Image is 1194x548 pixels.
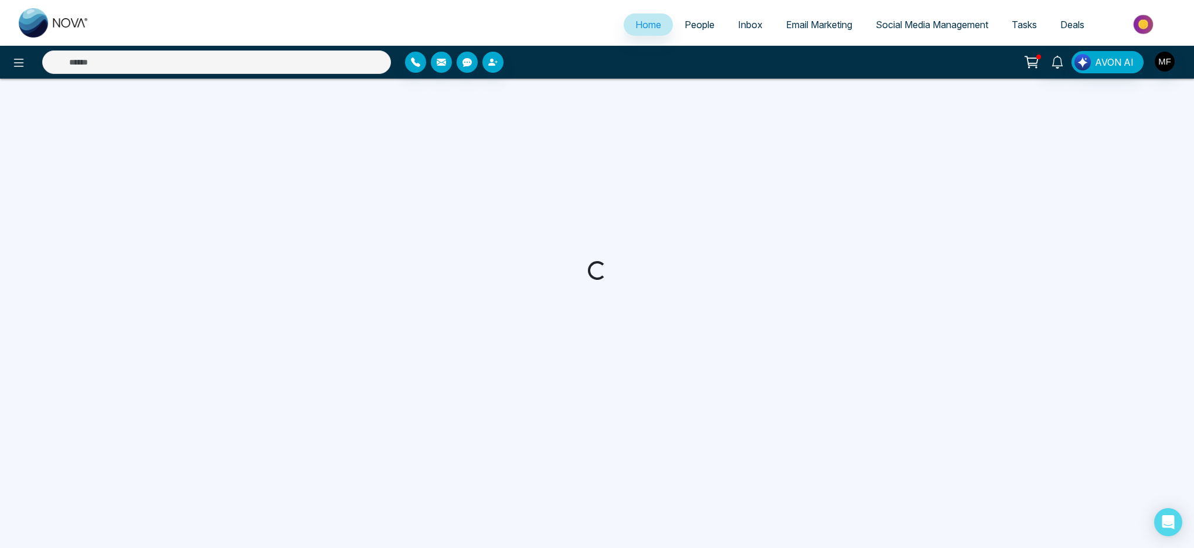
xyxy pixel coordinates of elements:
span: AVON AI [1095,55,1134,69]
img: Lead Flow [1074,54,1091,70]
img: Market-place.gif [1102,11,1187,38]
span: Tasks [1012,19,1037,31]
a: Home [624,13,673,36]
img: Nova CRM Logo [19,8,89,38]
img: User Avatar [1155,52,1175,72]
span: Home [635,19,661,31]
span: Inbox [738,19,763,31]
a: People [673,13,726,36]
div: Open Intercom Messenger [1154,508,1182,536]
a: Email Marketing [774,13,864,36]
span: Deals [1060,19,1084,31]
span: Email Marketing [786,19,852,31]
a: Inbox [726,13,774,36]
span: People [685,19,715,31]
a: Tasks [1000,13,1049,36]
button: AVON AI [1071,51,1144,73]
a: Social Media Management [864,13,1000,36]
a: Deals [1049,13,1096,36]
span: Social Media Management [876,19,988,31]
